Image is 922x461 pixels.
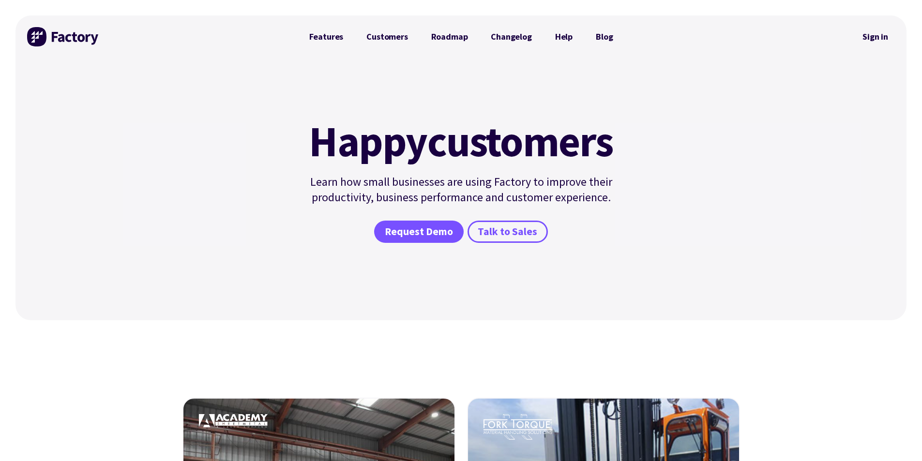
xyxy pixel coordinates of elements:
[303,120,619,163] h1: customers
[420,27,480,46] a: Roadmap
[355,27,419,46] a: Customers
[479,27,543,46] a: Changelog
[478,225,537,239] span: Talk to Sales
[298,27,355,46] a: Features
[374,221,463,243] a: Request Demo
[303,174,619,205] p: Learn how small businesses are using Factory to improve their productivity, business performance ...
[544,27,584,46] a: Help
[385,225,453,239] span: Request Demo
[856,26,895,48] a: Sign in
[27,27,100,46] img: Factory
[856,26,895,48] nav: Secondary Navigation
[298,27,625,46] nav: Primary Navigation
[468,221,548,243] a: Talk to Sales
[309,120,427,163] mark: Happy
[584,27,624,46] a: Blog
